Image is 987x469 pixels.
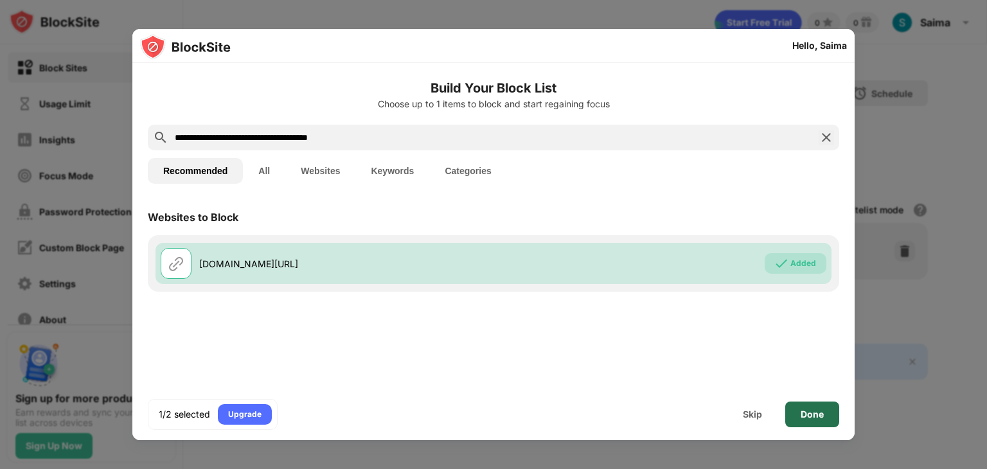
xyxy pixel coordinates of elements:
div: Done [801,409,824,420]
div: Websites to Block [148,211,238,224]
button: All [243,158,285,184]
img: logo-blocksite.svg [140,34,231,60]
button: Recommended [148,158,243,184]
div: Upgrade [228,408,262,421]
div: [DOMAIN_NAME][URL] [199,257,493,270]
div: Choose up to 1 items to block and start regaining focus [148,99,839,109]
button: Websites [285,158,355,184]
div: Skip [743,409,762,420]
img: search.svg [153,130,168,145]
h6: Build Your Block List [148,78,839,98]
img: url.svg [168,256,184,271]
div: Added [790,257,816,270]
button: Keywords [355,158,429,184]
button: Categories [429,158,506,184]
div: 1/2 selected [159,408,210,421]
img: search-close [819,130,834,145]
div: Hello, Saima [792,40,847,51]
